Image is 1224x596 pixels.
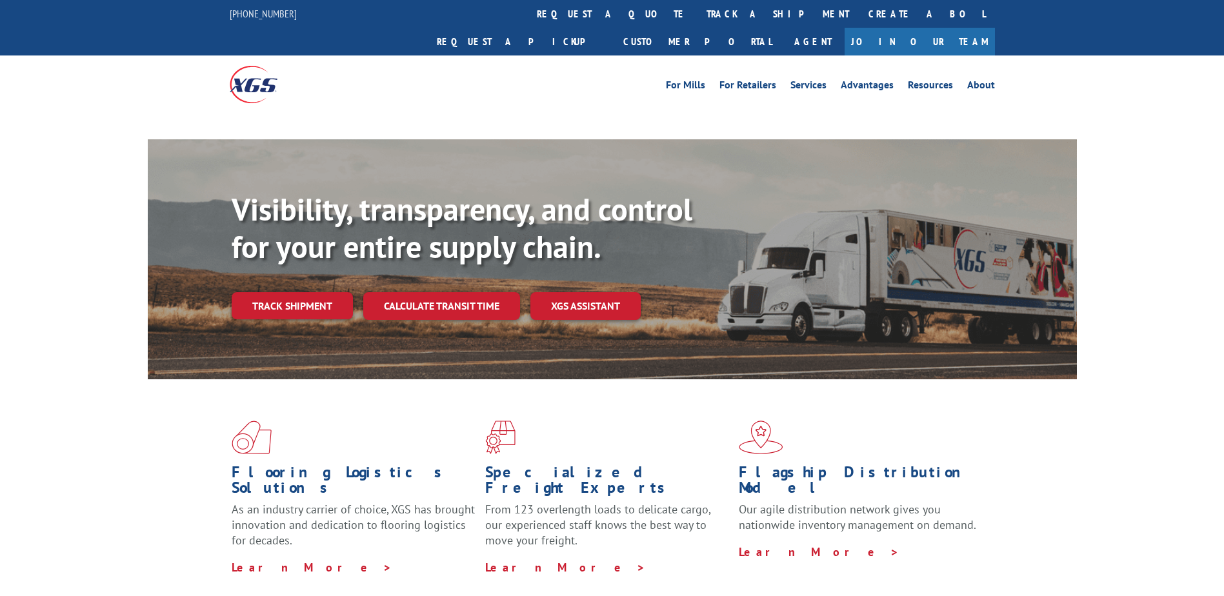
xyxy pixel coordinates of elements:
[841,80,894,94] a: Advantages
[719,80,776,94] a: For Retailers
[845,28,995,55] a: Join Our Team
[232,421,272,454] img: xgs-icon-total-supply-chain-intelligence-red
[739,544,899,559] a: Learn More >
[666,80,705,94] a: For Mills
[739,502,976,532] span: Our agile distribution network gives you nationwide inventory management on demand.
[908,80,953,94] a: Resources
[485,502,729,559] p: From 123 overlength loads to delicate cargo, our experienced staff knows the best way to move you...
[739,421,783,454] img: xgs-icon-flagship-distribution-model-red
[232,560,392,575] a: Learn More >
[230,7,297,20] a: [PHONE_NUMBER]
[967,80,995,94] a: About
[232,189,692,266] b: Visibility, transparency, and control for your entire supply chain.
[232,502,475,548] span: As an industry carrier of choice, XGS has brought innovation and dedication to flooring logistics...
[790,80,827,94] a: Services
[739,464,983,502] h1: Flagship Distribution Model
[485,421,516,454] img: xgs-icon-focused-on-flooring-red
[781,28,845,55] a: Agent
[363,292,520,320] a: Calculate transit time
[232,464,476,502] h1: Flooring Logistics Solutions
[485,464,729,502] h1: Specialized Freight Experts
[530,292,641,320] a: XGS ASSISTANT
[485,560,646,575] a: Learn More >
[232,292,353,319] a: Track shipment
[427,28,614,55] a: Request a pickup
[614,28,781,55] a: Customer Portal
